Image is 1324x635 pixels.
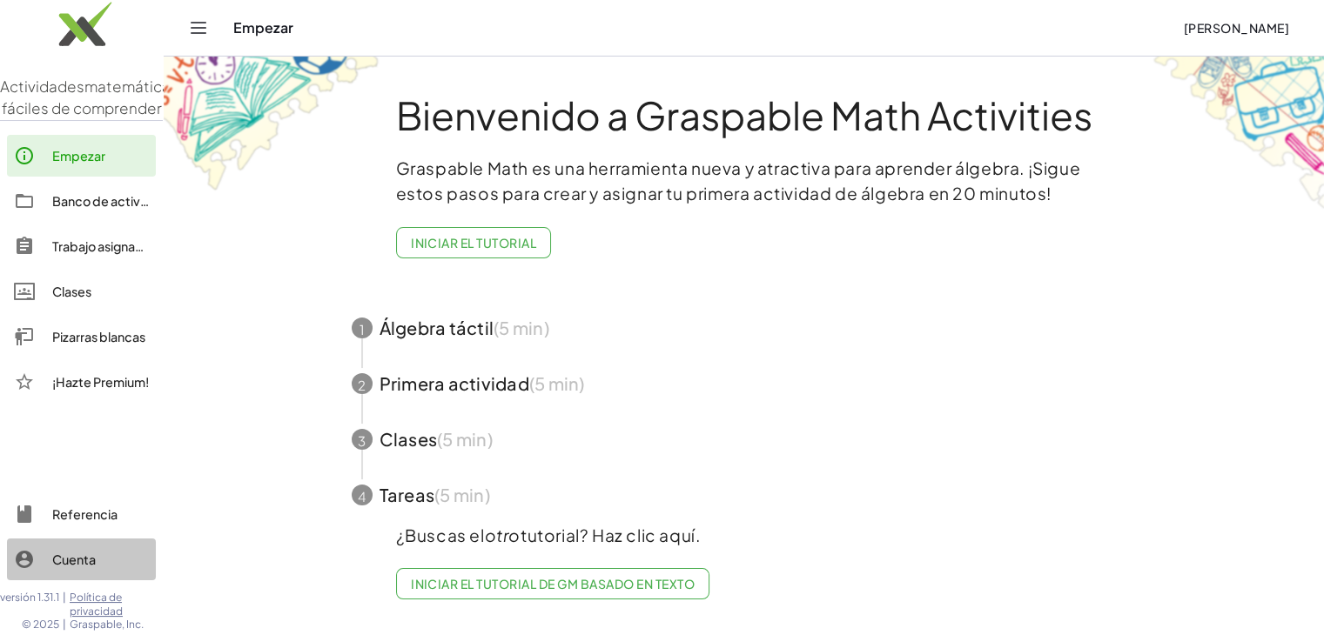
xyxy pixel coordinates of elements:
[52,374,149,390] font: ¡Hazte Premium!
[7,316,156,358] a: Pizarras blancas
[63,618,66,631] font: |
[396,568,710,599] a: Iniciar el tutorial de GM basado en texto
[411,235,536,251] font: Iniciar el tutorial
[358,487,366,504] font: 4
[63,591,66,604] font: |
[7,180,156,222] a: Banco de actividades
[185,14,212,42] button: Cambiar navegación
[331,467,1158,523] button: 4Tareas(5 min)
[70,618,144,631] font: Graspable, Inc.
[2,77,179,118] font: matemáticas fáciles de comprender
[7,135,156,177] a: Empezar
[7,538,156,580] a: Cuenta
[331,411,1158,467] button: 3Clases(5 min)
[396,227,552,258] button: Iniciar el tutorial
[396,90,1092,139] font: Bienvenido a Graspable Math Activities
[1184,20,1289,36] font: [PERSON_NAME]
[331,300,1158,356] button: 1Álgebra táctil(5 min)
[411,576,695,592] font: Iniciar el tutorial de GM basado en texto
[360,320,365,337] font: 1
[1169,12,1303,43] button: [PERSON_NAME]
[70,591,123,618] font: Política de privacidad
[52,238,151,254] font: Trabajo asignado
[485,525,521,545] font: otro
[70,591,163,618] a: Política de privacidad
[52,551,96,567] font: Cuenta
[7,271,156,312] a: Clases
[52,506,118,522] font: Referencia
[521,525,700,545] font: tutorial? Haz clic aquí.
[358,431,366,448] font: 3
[7,493,156,535] a: Referencia
[52,329,145,344] font: Pizarras blancas
[7,225,156,267] a: Trabajo asignado
[331,356,1158,411] button: 2Primera actividad(5 min)
[52,148,105,164] font: Empezar
[358,376,366,392] font: 2
[52,284,91,299] font: Clases
[22,618,59,631] font: © 2025
[52,193,181,209] font: Banco de actividades
[164,55,381,193] img: get-started-bg-ul-Ceg4j33I.png
[396,157,1081,204] font: Graspable Math es una herramienta nueva y atractiva para aprender álgebra. ¡Sigue estos pasos par...
[396,525,485,545] font: ¿Buscas el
